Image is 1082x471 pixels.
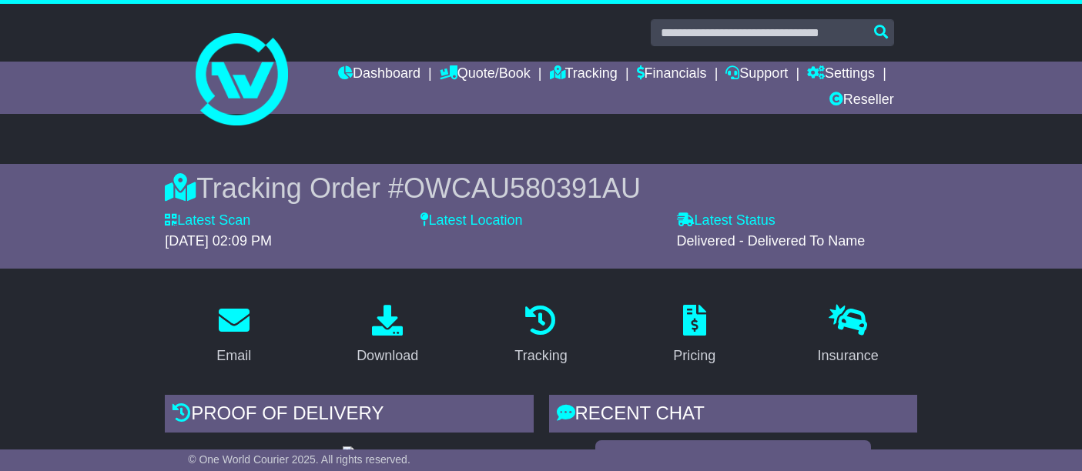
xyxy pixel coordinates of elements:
[404,172,641,204] span: OWCAU580391AU
[216,346,251,366] div: Email
[818,346,879,366] div: Insurance
[188,453,410,466] span: © One World Courier 2025. All rights reserved.
[514,346,567,366] div: Tracking
[504,299,577,372] a: Tracking
[677,212,775,229] label: Latest Status
[347,299,428,372] a: Download
[165,395,533,436] div: Proof of Delivery
[677,233,866,249] span: Delivered - Delivered To Name
[829,88,894,114] a: Reseller
[637,62,707,88] a: Financials
[440,62,531,88] a: Quote/Book
[165,172,917,205] div: Tracking Order #
[725,62,788,88] a: Support
[808,299,889,372] a: Insurance
[807,62,875,88] a: Settings
[165,212,250,229] label: Latest Scan
[165,233,272,249] span: [DATE] 02:09 PM
[550,62,618,88] a: Tracking
[357,346,418,366] div: Download
[343,446,355,459] img: GetPodImage
[663,299,725,372] a: Pricing
[673,346,715,366] div: Pricing
[206,299,261,372] a: Email
[549,395,917,436] div: RECENT CHAT
[338,62,420,88] a: Dashboard
[420,212,522,229] label: Latest Location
